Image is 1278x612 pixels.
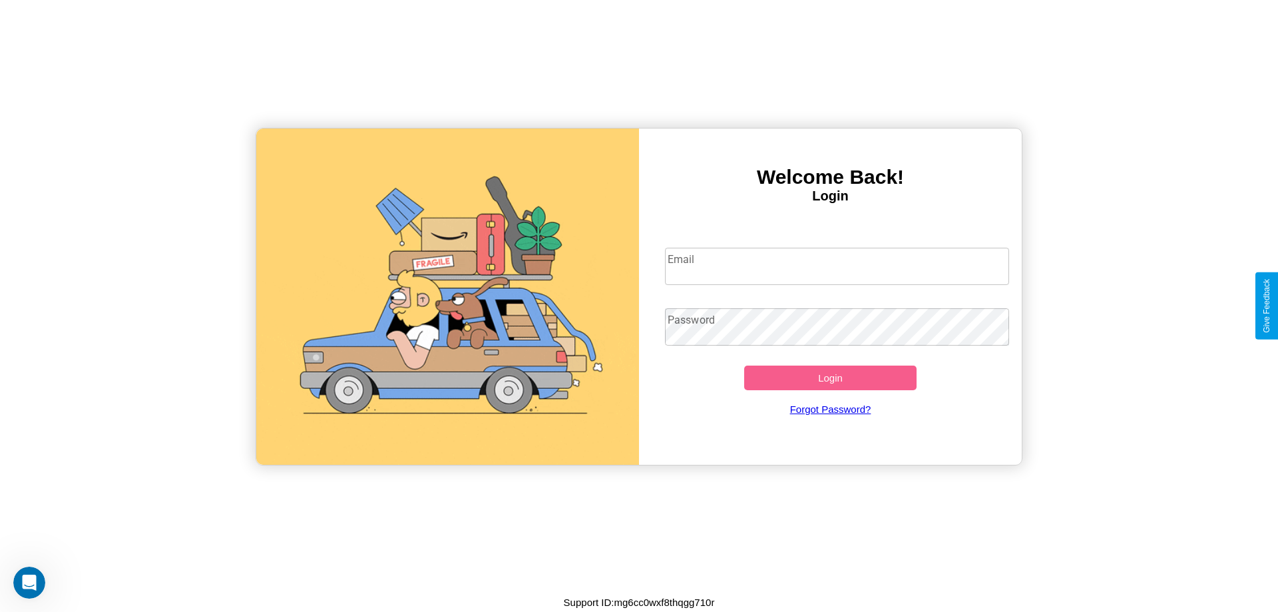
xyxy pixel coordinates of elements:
[564,593,715,611] p: Support ID: mg6cc0wxf8thqgg710r
[639,166,1022,188] h3: Welcome Back!
[744,366,917,390] button: Login
[256,129,639,465] img: gif
[639,188,1022,204] h4: Login
[13,567,45,599] iframe: Intercom live chat
[1262,279,1271,333] div: Give Feedback
[658,390,1003,428] a: Forgot Password?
